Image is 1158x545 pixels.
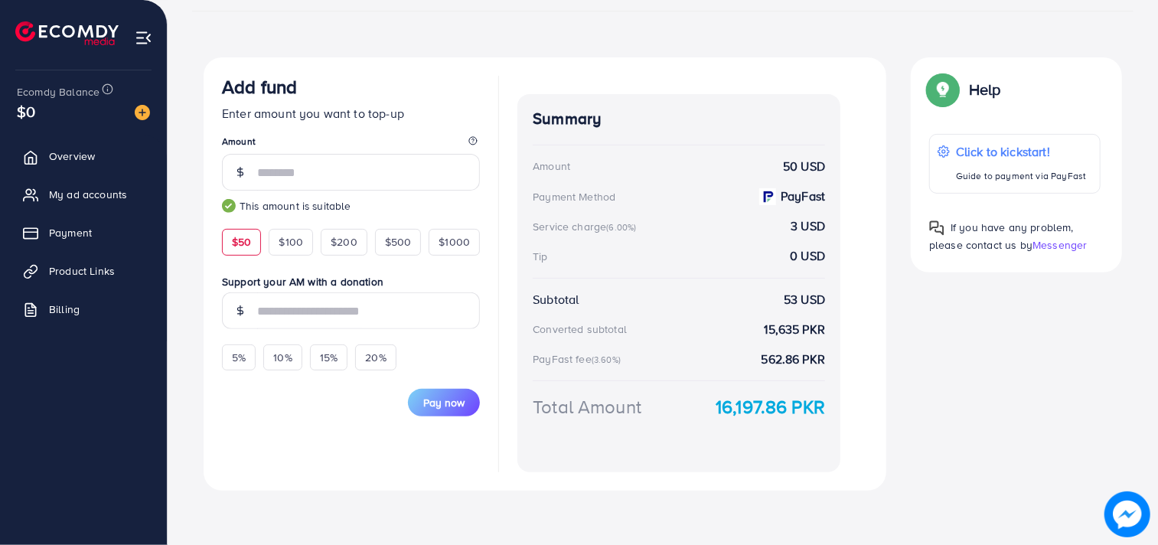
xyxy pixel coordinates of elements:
[929,76,957,103] img: Popup guide
[929,220,1074,253] span: If you have any problem, please contact us by
[11,217,155,248] a: Payment
[17,100,35,122] span: $0
[49,187,127,202] span: My ad accounts
[791,217,825,235] strong: 3 USD
[320,350,338,365] span: 15%
[969,80,1001,99] p: Help
[135,29,152,47] img: menu
[1032,237,1087,253] span: Messenger
[762,351,826,368] strong: 562.86 PKR
[365,350,386,365] span: 20%
[331,234,357,250] span: $200
[533,321,627,337] div: Converted subtotal
[11,141,155,171] a: Overview
[279,234,303,250] span: $100
[783,158,825,175] strong: 50 USD
[765,321,826,338] strong: 15,635 PKR
[784,291,825,308] strong: 53 USD
[49,148,95,164] span: Overview
[222,274,480,289] label: Support your AM with a donation
[17,84,99,100] span: Ecomdy Balance
[222,135,480,154] legend: Amount
[790,247,825,265] strong: 0 USD
[956,142,1086,161] p: Click to kickstart!
[956,167,1086,185] p: Guide to payment via PayFast
[1104,491,1150,537] img: image
[592,354,621,366] small: (3.60%)
[533,249,547,264] div: Tip
[11,256,155,286] a: Product Links
[273,350,292,365] span: 10%
[232,234,251,250] span: $50
[439,234,470,250] span: $1000
[11,179,155,210] a: My ad accounts
[533,351,625,367] div: PayFast fee
[759,188,776,205] img: payment
[606,221,636,233] small: (6.00%)
[929,220,944,236] img: Popup guide
[15,21,119,45] img: logo
[533,219,641,234] div: Service charge
[49,302,80,317] span: Billing
[49,225,92,240] span: Payment
[716,393,825,420] strong: 16,197.86 PKR
[49,263,115,279] span: Product Links
[423,395,465,410] span: Pay now
[408,389,480,416] button: Pay now
[533,393,641,420] div: Total Amount
[11,294,155,325] a: Billing
[222,104,480,122] p: Enter amount you want to top-up
[222,198,480,214] small: This amount is suitable
[135,105,150,120] img: image
[385,234,412,250] span: $500
[232,350,246,365] span: 5%
[222,76,297,98] h3: Add fund
[533,291,579,308] div: Subtotal
[533,189,615,204] div: Payment Method
[533,109,825,129] h4: Summary
[222,199,236,213] img: guide
[781,188,825,205] strong: PayFast
[533,158,570,174] div: Amount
